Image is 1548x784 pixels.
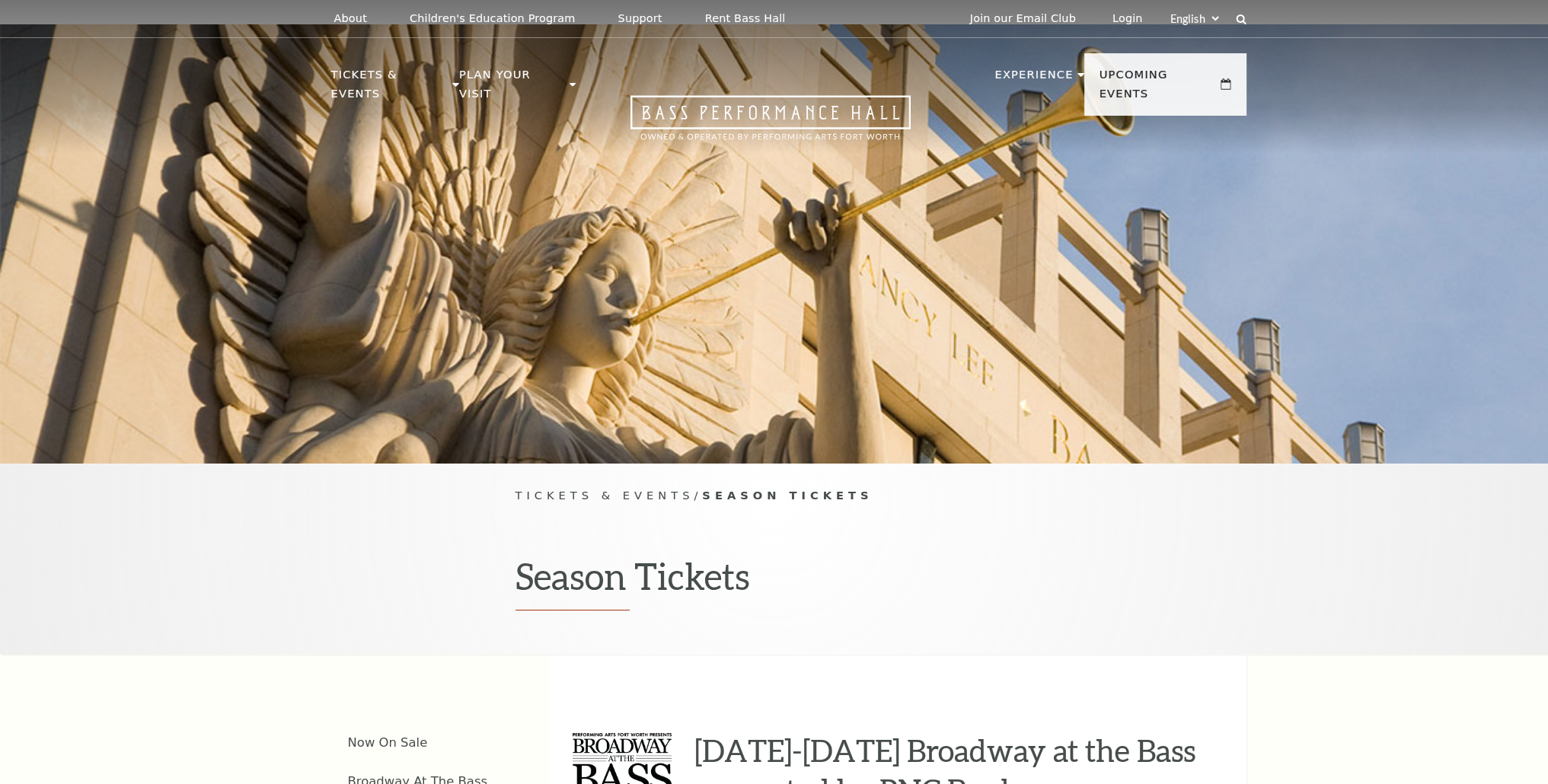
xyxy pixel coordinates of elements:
p: Support [618,12,662,25]
span: Tickets & Events [515,489,694,502]
p: Plan Your Visit [459,65,566,112]
select: Select: [1167,11,1221,26]
h1: Season Tickets [515,554,1033,610]
p: Experience [994,65,1073,93]
p: Tickets & Events [331,65,449,112]
a: Now On Sale [348,735,428,750]
p: About [334,12,367,25]
p: Upcoming Events [1100,65,1218,112]
p: Rent Bass Hall [705,12,786,25]
p: / [515,486,1033,505]
span: Season Tickets [702,489,873,502]
p: Children's Education Program [410,12,576,25]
